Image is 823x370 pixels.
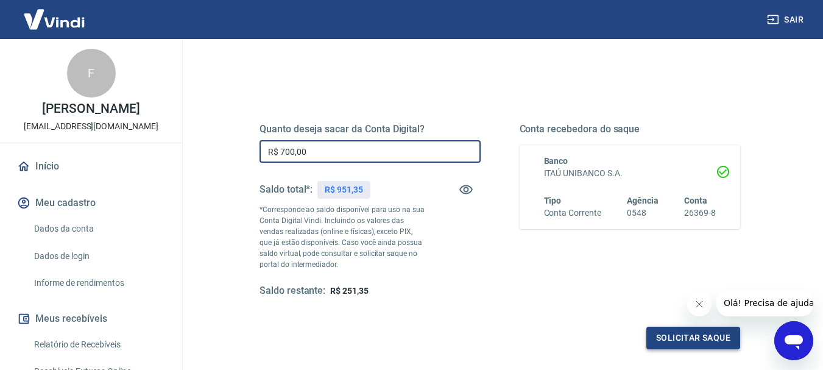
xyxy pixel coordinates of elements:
[544,207,601,219] h6: Conta Corrente
[684,207,716,219] h6: 26369-8
[330,286,369,296] span: R$ 251,35
[67,49,116,98] div: F
[260,123,481,135] h5: Quanto deseja sacar da Conta Digital?
[7,9,102,18] span: Olá! Precisa de ajuda?
[765,9,808,31] button: Sair
[15,153,168,180] a: Início
[24,120,158,133] p: [EMAIL_ADDRESS][DOMAIN_NAME]
[627,207,659,219] h6: 0548
[42,102,140,115] p: [PERSON_NAME]
[687,292,712,316] iframe: Fechar mensagem
[29,271,168,296] a: Informe de rendimentos
[15,305,168,332] button: Meus recebíveis
[544,156,568,166] span: Banco
[646,327,740,349] button: Solicitar saque
[544,167,716,180] h6: ITAÚ UNIBANCO S.A.
[684,196,707,205] span: Conta
[29,244,168,269] a: Dados de login
[520,123,741,135] h5: Conta recebedora do saque
[774,321,813,360] iframe: Botão para abrir a janela de mensagens
[29,216,168,241] a: Dados da conta
[15,190,168,216] button: Meu cadastro
[260,183,313,196] h5: Saldo total*:
[325,183,363,196] p: R$ 951,35
[716,290,813,316] iframe: Mensagem da empresa
[260,285,325,297] h5: Saldo restante:
[627,196,659,205] span: Agência
[544,196,562,205] span: Tipo
[260,204,425,270] p: *Corresponde ao saldo disponível para uso na sua Conta Digital Vindi. Incluindo os valores das ve...
[15,1,94,38] img: Vindi
[29,332,168,357] a: Relatório de Recebíveis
